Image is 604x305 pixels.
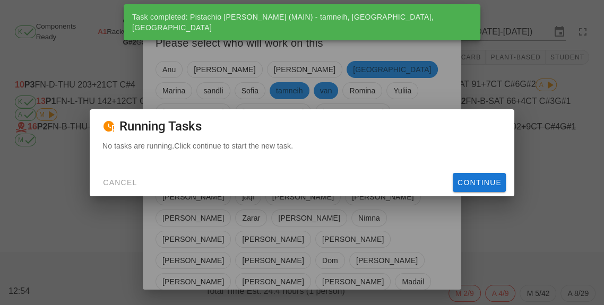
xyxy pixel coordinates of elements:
[124,4,476,40] div: Task completed: Pistachio [PERSON_NAME] (MAIN) - tamneih, [GEOGRAPHIC_DATA], [GEOGRAPHIC_DATA]
[90,109,514,140] div: Running Tasks
[457,178,502,187] span: Continue
[174,142,293,150] span: Click continue to start the new task.
[453,173,506,192] button: Continue
[98,173,142,192] button: Cancel
[102,140,502,152] p: No tasks are running.
[102,178,137,187] span: Cancel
